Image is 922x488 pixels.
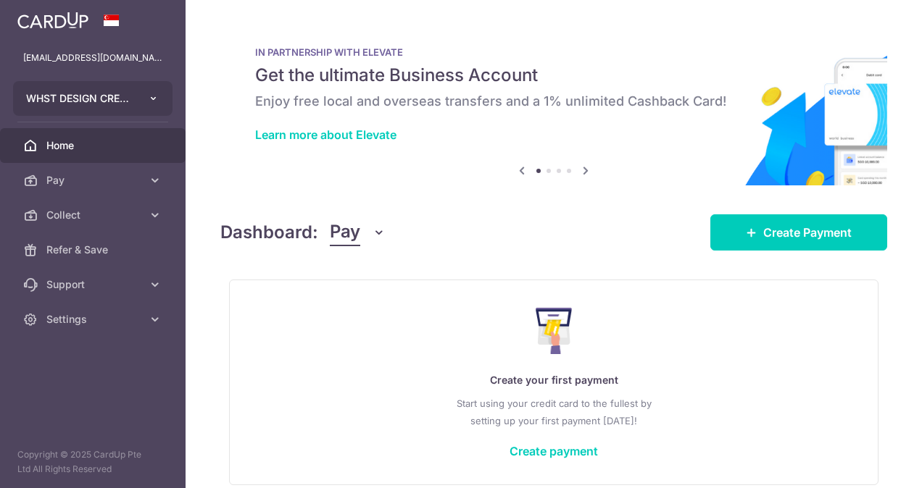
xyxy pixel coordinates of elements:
button: WHST DESIGN CREATIVE PTE. LTD. [13,81,173,116]
h5: Get the ultimate Business Account [255,64,852,87]
span: Create Payment [763,224,852,241]
span: Help [33,10,62,23]
h4: Dashboard: [220,219,318,245]
span: Settings [46,312,142,327]
p: IN PARTNERSHIP WITH ELEVATE [255,46,852,58]
span: Pay [46,173,142,188]
span: Home [46,138,142,153]
a: Create Payment [710,214,887,251]
img: Renovation banner [220,23,887,185]
button: Pay [330,219,386,246]
a: Learn more about Elevate [255,127,396,142]
span: Collect [46,208,142,222]
p: Start using your credit card to the fullest by setting up your first payment [DATE]! [259,395,849,429]
h6: Enjoy free local and overseas transfers and a 1% unlimited Cashback Card! [255,93,852,110]
span: Pay [330,219,360,246]
img: CardUp [17,12,88,29]
img: Make Payment [536,308,573,354]
a: Create payment [510,444,598,458]
p: [EMAIL_ADDRESS][DOMAIN_NAME] [23,51,162,65]
span: Support [46,277,142,292]
p: Create your first payment [259,371,849,389]
span: Refer & Save [46,243,142,257]
span: WHST DESIGN CREATIVE PTE. LTD. [26,91,133,106]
